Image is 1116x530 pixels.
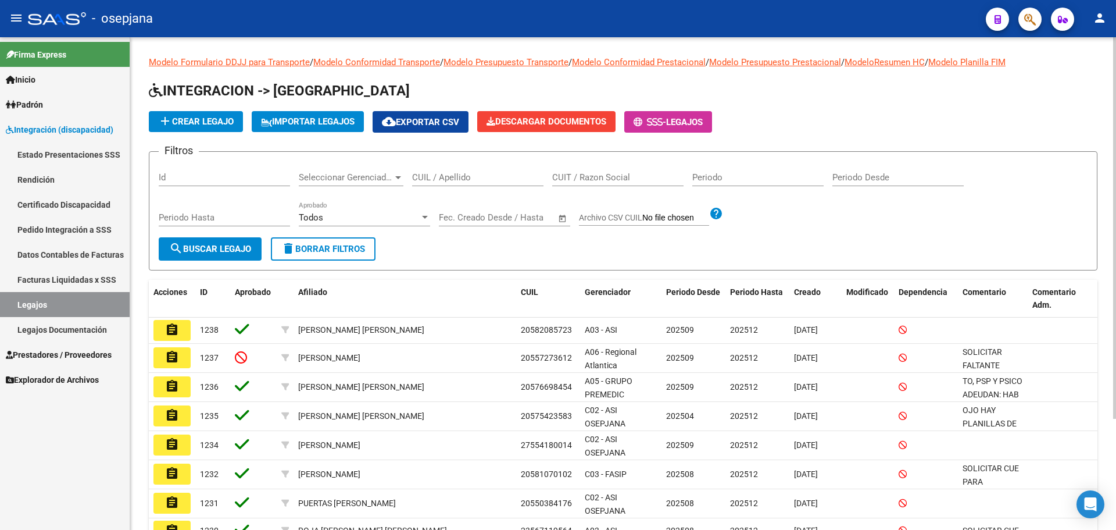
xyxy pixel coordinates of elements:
span: Borrar Filtros [281,244,365,254]
h3: Filtros [159,143,199,159]
span: 202508 [666,499,694,508]
button: -Legajos [624,111,712,133]
div: [PERSON_NAME] [298,439,360,452]
div: [PERSON_NAME] [PERSON_NAME] [298,323,424,337]
span: 20550384176 [521,499,572,508]
span: 20557273612 [521,353,572,362]
span: 1238 [200,325,219,335]
span: Firma Express [6,48,66,61]
span: Periodo Hasta [730,287,783,297]
mat-icon: assignment [165,467,179,481]
span: Integración (discapacidad) [6,123,113,136]
mat-icon: help [709,207,723,220]
button: IMPORTAR LEGAJOS [252,111,364,132]
span: 20575423583 [521,411,572,421]
mat-icon: assignment [165,408,179,422]
span: Padrón [6,98,43,111]
a: Modelo Planilla FIM [928,57,1006,67]
span: Acciones [153,287,187,297]
a: Modelo Conformidad Transporte [313,57,440,67]
span: 20581070102 [521,469,572,479]
datatable-header-cell: ID [195,280,230,318]
datatable-header-cell: Periodo Desde [661,280,725,318]
span: Aprobado [235,287,271,297]
span: Seleccionar Gerenciador [299,172,393,183]
span: 27554180014 [521,440,572,450]
span: Descargar Documentos [487,116,606,127]
span: A03 - ASI [585,325,617,335]
span: Legajos [666,117,703,127]
span: 202509 [666,440,694,450]
span: Crear Legajo [158,116,234,127]
mat-icon: cloud_download [382,115,396,129]
button: Open calendar [556,212,570,225]
a: Modelo Presupuesto Transporte [443,57,568,67]
a: Modelo Presupuesto Prestacional [709,57,841,67]
span: Periodo Desde [666,287,720,297]
span: INTEGRACION -> [GEOGRAPHIC_DATA] [149,83,410,99]
span: 202512 [730,469,758,479]
mat-icon: assignment [165,379,179,393]
datatable-header-cell: Comentario [958,280,1028,318]
span: Comentario [963,287,1006,297]
datatable-header-cell: Gerenciador [580,280,661,318]
span: 202512 [730,325,758,335]
a: Modelo Formulario DDJJ para Transporte [149,57,310,67]
span: Inicio [6,73,35,86]
span: Prestadores / Proveedores [6,348,112,361]
span: 202512 [730,411,758,421]
mat-icon: assignment [165,496,179,510]
span: 20576698454 [521,382,572,392]
span: IMPORTAR LEGAJOS [261,116,355,127]
span: 1231 [200,499,219,508]
datatable-header-cell: CUIL [516,280,580,318]
span: 1236 [200,382,219,392]
span: C02 - ASI OSEPJANA [585,405,625,428]
input: Fecha inicio [439,212,486,223]
span: - osepjana [92,6,153,31]
input: Fecha fin [496,212,553,223]
span: Exportar CSV [382,117,459,127]
span: [DATE] [794,325,818,335]
div: PUERTAS [PERSON_NAME] [298,497,396,510]
mat-icon: add [158,114,172,128]
div: [PERSON_NAME] [298,351,360,365]
span: 20582085723 [521,325,572,335]
datatable-header-cell: Acciones [149,280,195,318]
mat-icon: assignment [165,323,179,337]
datatable-header-cell: Creado [789,280,842,318]
span: 202512 [730,499,758,508]
span: Gerenciador [585,287,631,297]
datatable-header-cell: Dependencia [894,280,958,318]
datatable-header-cell: Aprobado [230,280,277,318]
span: ID [200,287,208,297]
span: Afiliado [298,287,327,297]
div: [PERSON_NAME] [298,468,360,481]
span: Dependencia [899,287,947,297]
input: Archivo CSV CUIL [642,213,709,223]
button: Crear Legajo [149,111,243,132]
span: 202509 [666,325,694,335]
div: Open Intercom Messenger [1076,490,1104,518]
button: Borrar Filtros [271,237,375,261]
a: Modelo Conformidad Prestacional [572,57,706,67]
span: CUIL [521,287,538,297]
span: 202509 [666,382,694,392]
span: 202512 [730,440,758,450]
datatable-header-cell: Modificado [842,280,894,318]
span: 202509 [666,353,694,362]
span: A05 - GRUPO PREMEDIC [585,376,632,399]
span: [DATE] [794,353,818,362]
span: Todos [299,212,323,223]
span: A06 - Regional Atlantica [585,347,636,370]
mat-icon: search [169,241,183,255]
div: [PERSON_NAME] [PERSON_NAME] [298,410,424,423]
span: SOLICITAR FALTANTE [963,347,1002,370]
span: [DATE] [794,469,818,479]
datatable-header-cell: Periodo Hasta [725,280,789,318]
span: Explorador de Archivos [6,374,99,386]
span: 1232 [200,469,219,479]
span: 202512 [730,353,758,362]
span: Creado [794,287,821,297]
mat-icon: menu [9,11,23,25]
